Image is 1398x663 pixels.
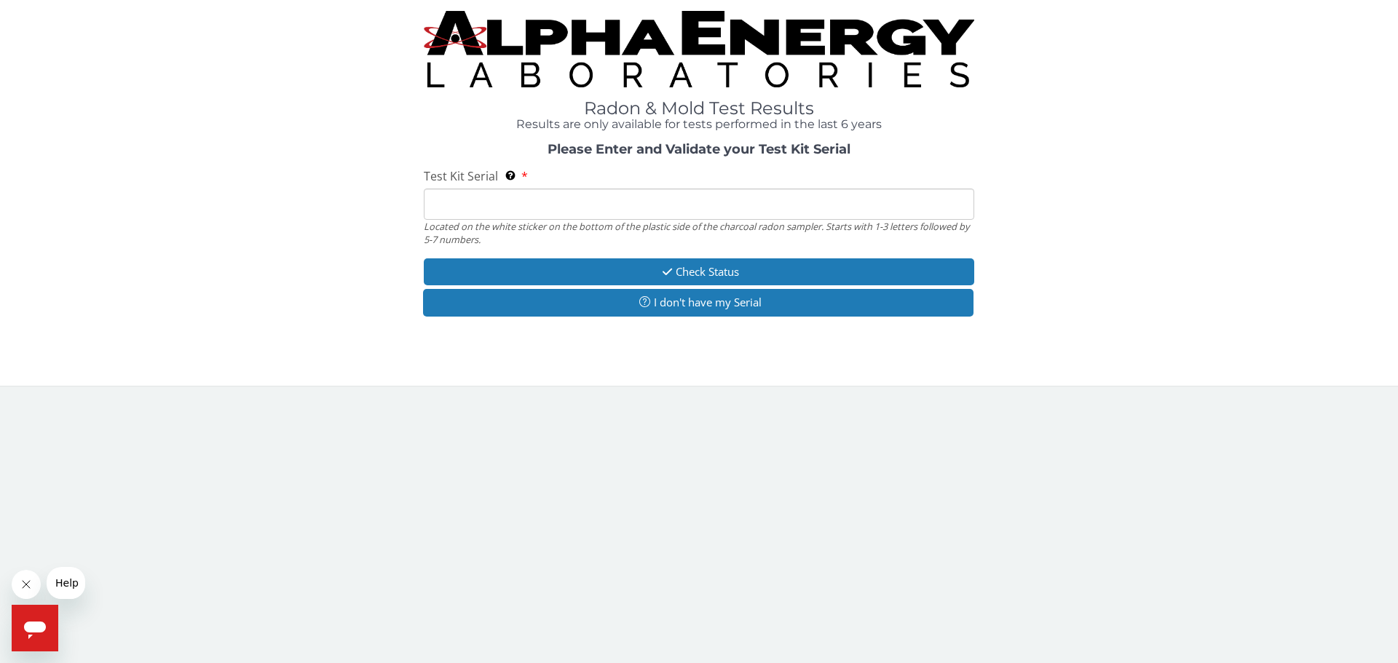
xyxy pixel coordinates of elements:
h1: Radon & Mold Test Results [424,99,974,118]
div: Located on the white sticker on the bottom of the plastic side of the charcoal radon sampler. Sta... [424,220,974,247]
button: I don't have my Serial [423,289,974,316]
iframe: Close message [12,570,41,599]
iframe: Message from company [47,567,85,599]
span: Test Kit Serial [424,168,498,184]
iframe: Button to launch messaging window [12,605,58,651]
img: TightCrop.jpg [424,11,974,87]
strong: Please Enter and Validate your Test Kit Serial [548,141,850,157]
h4: Results are only available for tests performed in the last 6 years [424,118,974,131]
button: Check Status [424,258,974,285]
